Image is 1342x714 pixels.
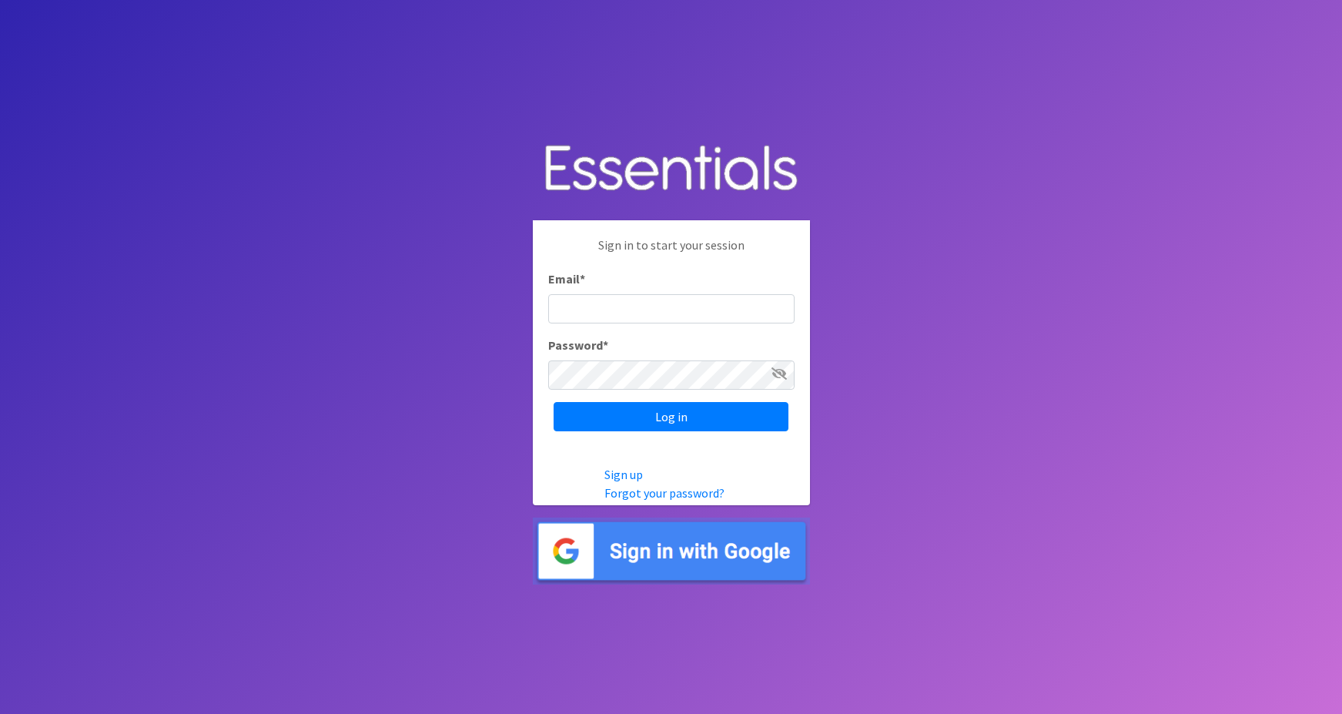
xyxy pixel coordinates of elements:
[554,402,788,431] input: Log in
[548,336,608,354] label: Password
[580,271,585,287] abbr: required
[604,485,725,501] a: Forgot your password?
[533,129,810,209] img: Human Essentials
[533,518,810,585] img: Sign in with Google
[548,270,585,288] label: Email
[603,337,608,353] abbr: required
[604,467,643,482] a: Sign up
[548,236,795,270] p: Sign in to start your session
